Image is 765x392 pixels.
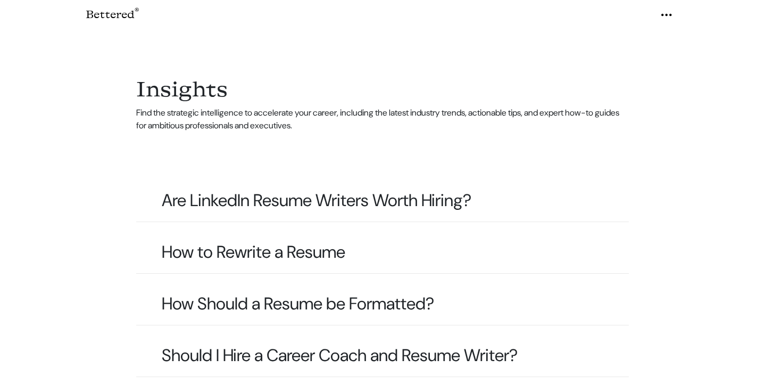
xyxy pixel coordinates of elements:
[162,241,345,263] a: How to Rewrite a Resume
[162,292,434,315] a: How Should a Resume be Formatted?
[136,107,629,132] p: Find the strategic intelligence to accelerate your career, including the latest industry trends, ...
[162,344,518,366] a: Should I Hire a Career Coach and Resume Writer?
[86,4,139,26] a: Bettered®
[135,7,139,17] sup: ®
[136,51,629,102] h1: Insights
[162,189,471,211] a: Are LinkedIn Resume Writers Worth Hiring?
